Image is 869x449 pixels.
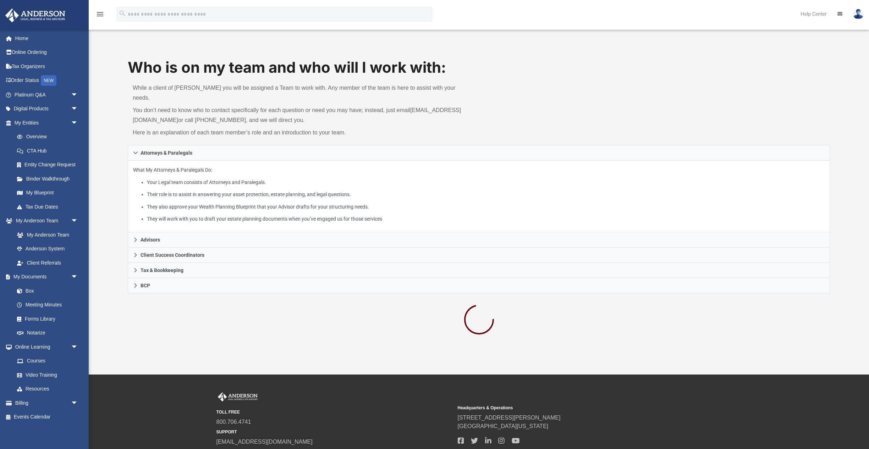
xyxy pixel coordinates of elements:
a: Forms Library [10,312,82,326]
a: Tax & Bookkeeping [128,263,830,278]
p: While a client of [PERSON_NAME] you will be assigned a Team to work with. Any member of the team ... [133,83,474,103]
li: They also approve your Wealth Planning Blueprint that your Advisor drafts for your structuring ne... [147,203,825,211]
a: My Documentsarrow_drop_down [5,270,85,284]
a: My Anderson Team [10,228,82,242]
a: 800.706.4741 [216,419,251,425]
li: Their role is to assist in answering your asset protection, estate planning, and legal questions. [147,190,825,199]
p: What My Attorneys & Paralegals Do: [133,166,825,223]
li: They will work with you to draft your estate planning documents when you’ve engaged us for those ... [147,215,825,223]
a: Resources [10,382,85,396]
a: Anderson System [10,242,85,256]
small: Headquarters & Operations [458,405,694,411]
span: arrow_drop_down [71,102,85,116]
a: Courses [10,354,85,368]
a: Client Success Coordinators [128,248,830,263]
a: Online Ordering [5,45,89,60]
a: Video Training [10,368,82,382]
a: Events Calendar [5,410,89,424]
a: Overview [10,130,89,144]
a: My Entitiesarrow_drop_down [5,116,89,130]
i: menu [96,10,104,18]
span: arrow_drop_down [71,88,85,102]
a: [STREET_ADDRESS][PERSON_NAME] [458,415,561,421]
a: Billingarrow_drop_down [5,396,89,410]
img: User Pic [853,9,864,19]
li: Your Legal team consists of Attorneys and Paralegals. [147,178,825,187]
a: Notarize [10,326,85,340]
span: arrow_drop_down [71,116,85,130]
small: TOLL FREE [216,409,453,415]
span: arrow_drop_down [71,340,85,354]
p: Here is an explanation of each team member’s role and an introduction to your team. [133,128,474,138]
span: BCP [141,283,150,288]
small: SUPPORT [216,429,453,435]
a: Box [10,284,82,298]
div: NEW [41,75,56,86]
a: [EMAIL_ADDRESS][DOMAIN_NAME] [133,107,461,123]
a: Advisors [128,232,830,248]
a: Attorneys & Paralegals [128,145,830,161]
span: Attorneys & Paralegals [141,150,192,155]
span: Advisors [141,237,160,242]
a: Digital Productsarrow_drop_down [5,102,89,116]
h1: Who is on my team and who will I work with: [128,57,830,78]
a: [EMAIL_ADDRESS][DOMAIN_NAME] [216,439,313,445]
a: My Anderson Teamarrow_drop_down [5,214,85,228]
span: Client Success Coordinators [141,253,204,257]
span: arrow_drop_down [71,270,85,284]
div: Attorneys & Paralegals [128,161,830,233]
a: Platinum Q&Aarrow_drop_down [5,88,89,102]
a: Tax Due Dates [10,200,89,214]
a: Entity Change Request [10,158,89,172]
a: CTA Hub [10,144,89,158]
a: BCP [128,278,830,293]
img: Anderson Advisors Platinum Portal [216,392,259,401]
span: Tax & Bookkeeping [141,268,183,273]
a: My Blueprint [10,186,85,200]
a: [GEOGRAPHIC_DATA][US_STATE] [458,423,549,429]
a: Binder Walkthrough [10,172,89,186]
span: arrow_drop_down [71,396,85,410]
a: Meeting Minutes [10,298,85,312]
img: Anderson Advisors Platinum Portal [3,9,67,22]
a: Client Referrals [10,256,85,270]
a: Order StatusNEW [5,73,89,88]
span: arrow_drop_down [71,214,85,228]
a: Online Learningarrow_drop_down [5,340,85,354]
i: search [119,10,126,17]
a: menu [96,13,104,18]
p: You don’t need to know who to contact specifically for each question or need you may have; instea... [133,105,474,125]
a: Tax Organizers [5,59,89,73]
a: Home [5,31,89,45]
